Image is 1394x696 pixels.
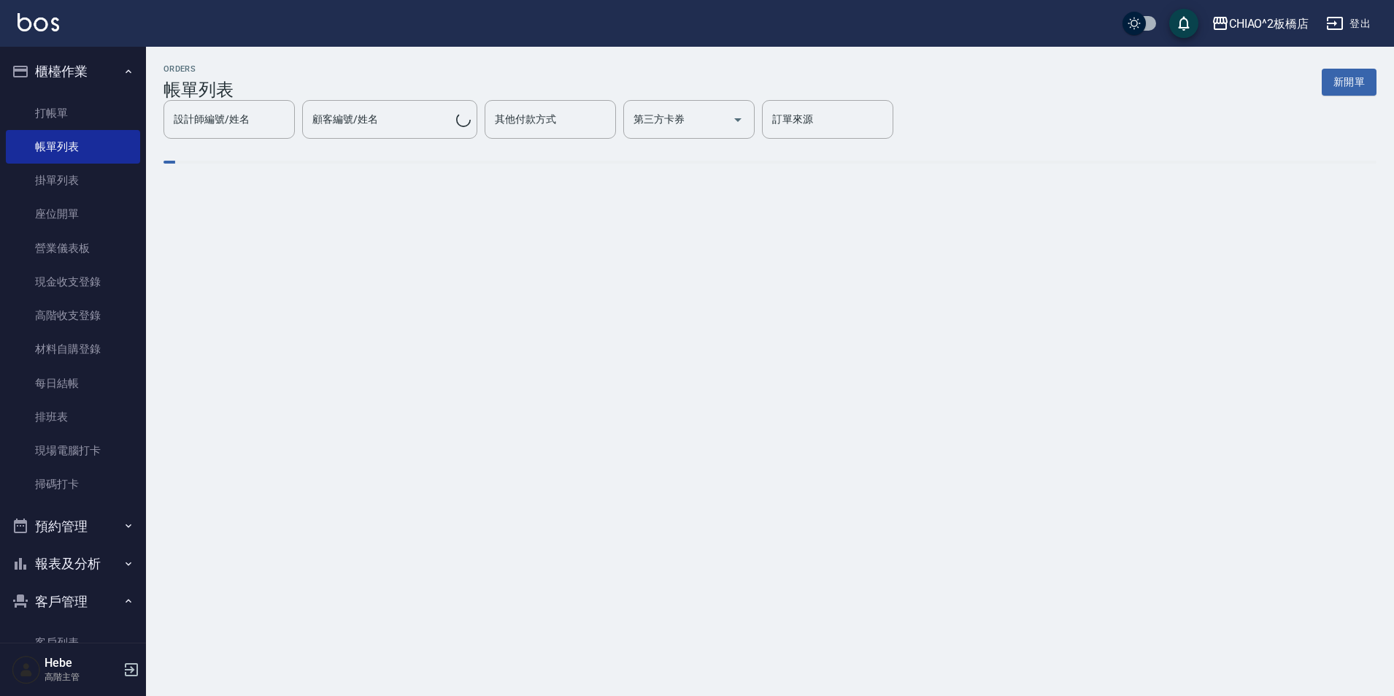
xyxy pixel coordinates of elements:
[1322,74,1376,88] a: 新開單
[1322,69,1376,96] button: 新開單
[1169,9,1198,38] button: save
[6,232,140,265] a: 營業儀表板
[163,80,234,100] h3: 帳單列表
[18,13,59,31] img: Logo
[6,400,140,434] a: 排班表
[726,108,750,131] button: Open
[6,197,140,231] a: 座位開單
[1229,15,1309,33] div: CHIAO^2板橋店
[6,434,140,467] a: 現場電腦打卡
[6,583,140,621] button: 客戶管理
[6,53,140,91] button: 櫃檯作業
[6,467,140,501] a: 掃碼打卡
[45,656,119,670] h5: Hebe
[1320,10,1376,37] button: 登出
[45,670,119,684] p: 高階主管
[6,545,140,583] button: 報表及分析
[6,367,140,400] a: 每日結帳
[163,64,234,74] h2: ORDERS
[6,164,140,197] a: 掛單列表
[6,96,140,130] a: 打帳單
[12,655,41,684] img: Person
[6,130,140,164] a: 帳單列表
[6,265,140,299] a: 現金收支登錄
[6,332,140,366] a: 材料自購登錄
[6,299,140,332] a: 高階收支登錄
[1206,9,1315,39] button: CHIAO^2板橋店
[6,508,140,546] button: 預約管理
[6,626,140,659] a: 客戶列表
